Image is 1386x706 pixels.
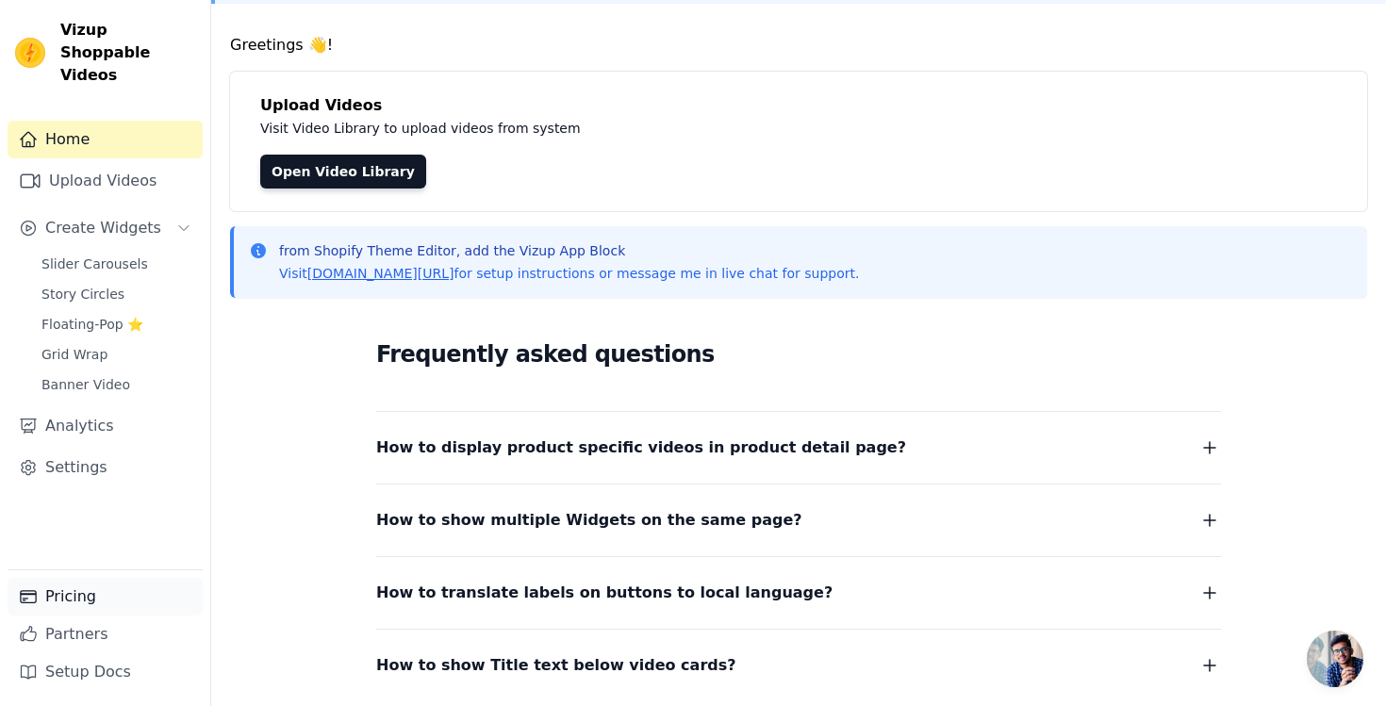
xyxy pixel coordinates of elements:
a: Partners [8,616,203,653]
a: Analytics [8,407,203,445]
a: Home [8,121,203,158]
h2: Frequently asked questions [376,336,1221,373]
span: How to display product specific videos in product detail page? [376,435,906,461]
button: How to translate labels on buttons to local language? [376,580,1221,606]
a: Open Video Library [260,155,426,189]
button: How to show multiple Widgets on the same page? [376,507,1221,534]
span: Slider Carousels [41,254,148,273]
h4: Greetings 👋! [230,34,1367,57]
a: Banner Video [30,371,203,398]
a: [DOMAIN_NAME][URL] [307,266,454,281]
a: Open chat [1307,631,1363,687]
img: Vizup [15,38,45,68]
span: How to show Title text below video cards? [376,652,736,679]
span: Floating-Pop ⭐ [41,315,143,334]
a: Grid Wrap [30,341,203,368]
button: How to show Title text below video cards? [376,652,1221,679]
button: Create Widgets [8,209,203,247]
span: Story Circles [41,285,124,304]
a: Pricing [8,578,203,616]
p: Visit Video Library to upload videos from system [260,117,1105,140]
a: Setup Docs [8,653,203,691]
a: Settings [8,449,203,486]
a: Floating-Pop ⭐ [30,311,203,337]
h4: Upload Videos [260,94,1337,117]
a: Story Circles [30,281,203,307]
span: Grid Wrap [41,345,107,364]
span: How to translate labels on buttons to local language? [376,580,833,606]
p: from Shopify Theme Editor, add the Vizup App Block [279,241,859,260]
span: Create Widgets [45,217,161,239]
a: Upload Videos [8,162,203,200]
button: How to display product specific videos in product detail page? [376,435,1221,461]
p: Visit for setup instructions or message me in live chat for support. [279,264,859,283]
span: Banner Video [41,375,130,394]
a: Slider Carousels [30,251,203,277]
span: Vizup Shoppable Videos [60,19,195,87]
span: How to show multiple Widgets on the same page? [376,507,802,534]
